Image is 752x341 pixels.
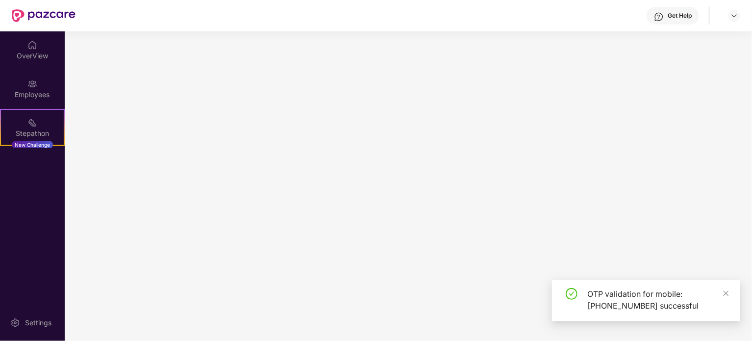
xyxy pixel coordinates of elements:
[12,9,75,22] img: New Pazcare Logo
[668,12,692,20] div: Get Help
[1,129,64,138] div: Stepathon
[566,288,577,300] span: check-circle
[27,40,37,50] img: svg+xml;base64,PHN2ZyBpZD0iSG9tZSIgeG1sbnM9Imh0dHA6Ly93d3cudzMub3JnLzIwMDAvc3ZnIiB3aWR0aD0iMjAiIG...
[27,79,37,89] img: svg+xml;base64,PHN2ZyBpZD0iRW1wbG95ZWVzIiB4bWxucz0iaHR0cDovL3d3dy53My5vcmcvMjAwMC9zdmciIHdpZHRoPS...
[723,290,729,297] span: close
[730,12,738,20] img: svg+xml;base64,PHN2ZyBpZD0iRHJvcGRvd24tMzJ4MzIiIHhtbG5zPSJodHRwOi8vd3d3LnczLm9yZy8yMDAwL3N2ZyIgd2...
[654,12,664,22] img: svg+xml;base64,PHN2ZyBpZD0iSGVscC0zMngzMiIgeG1sbnM9Imh0dHA6Ly93d3cudzMub3JnLzIwMDAvc3ZnIiB3aWR0aD...
[10,318,20,328] img: svg+xml;base64,PHN2ZyBpZD0iU2V0dGluZy0yMHgyMCIgeG1sbnM9Imh0dHA6Ly93d3cudzMub3JnLzIwMDAvc3ZnIiB3aW...
[12,141,53,149] div: New Challenge
[587,288,728,312] div: OTP validation for mobile: [PHONE_NUMBER] successful
[22,318,54,328] div: Settings
[27,118,37,128] img: svg+xml;base64,PHN2ZyB4bWxucz0iaHR0cDovL3d3dy53My5vcmcvMjAwMC9zdmciIHdpZHRoPSIyMSIgaGVpZ2h0PSIyMC...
